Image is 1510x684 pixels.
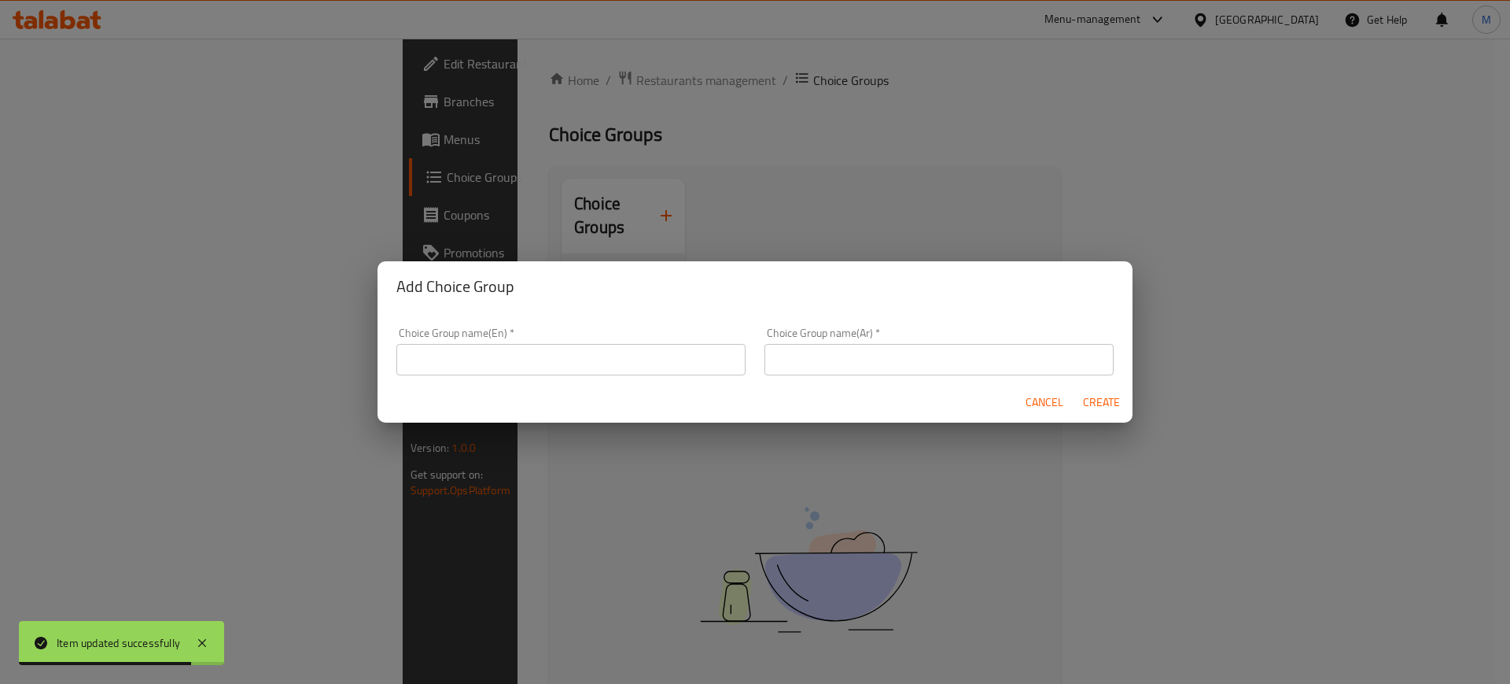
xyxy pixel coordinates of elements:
[1082,393,1120,412] span: Create
[1019,388,1070,417] button: Cancel
[396,344,746,375] input: Please enter Choice Group name(en)
[396,274,1114,299] h2: Add Choice Group
[57,634,180,652] div: Item updated successfully
[764,344,1114,375] input: Please enter Choice Group name(ar)
[1026,393,1063,412] span: Cancel
[1076,388,1126,417] button: Create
